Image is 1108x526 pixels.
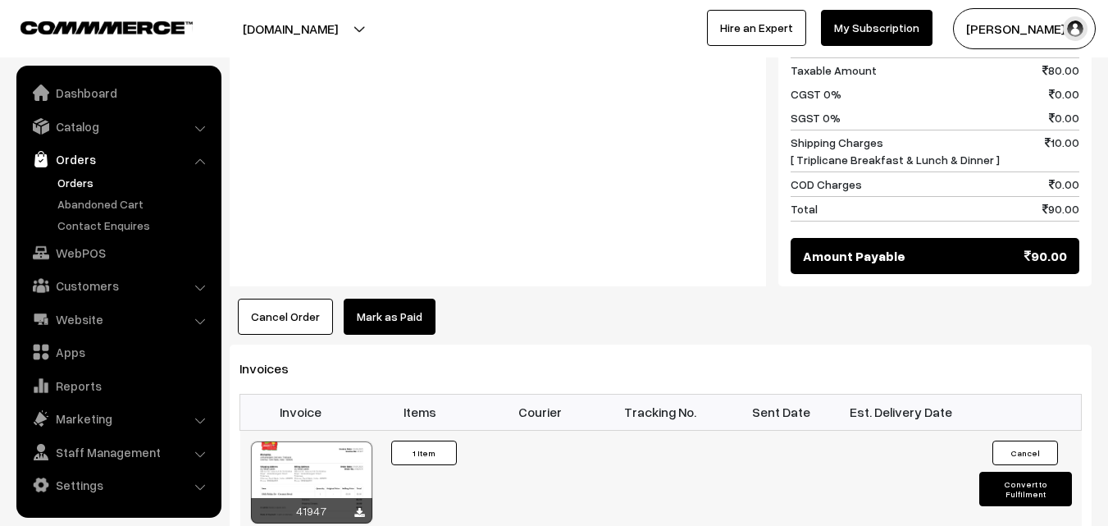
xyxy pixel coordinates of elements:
[21,470,216,500] a: Settings
[53,195,216,213] a: Abandoned Cart
[791,200,818,217] span: Total
[391,441,457,465] button: 1 Item
[21,238,216,268] a: WebPOS
[360,394,481,430] th: Items
[21,16,164,36] a: COMMMERCE
[21,437,216,467] a: Staff Management
[21,337,216,367] a: Apps
[791,85,841,103] span: CGST 0%
[1045,134,1079,168] span: 10.00
[803,246,905,266] span: Amount Payable
[240,394,361,430] th: Invoice
[1063,16,1087,41] img: user
[21,21,193,34] img: COMMMERCE
[707,10,806,46] a: Hire an Expert
[251,498,372,524] div: 41947
[21,271,216,300] a: Customers
[21,78,216,107] a: Dashboard
[1042,62,1079,79] span: 80.00
[1049,109,1079,126] span: 0.00
[791,109,841,126] span: SGST 0%
[53,217,216,234] a: Contact Enquires
[21,304,216,334] a: Website
[185,8,395,49] button: [DOMAIN_NAME]
[1049,176,1079,193] span: 0.00
[841,394,961,430] th: Est. Delivery Date
[979,472,1072,506] button: Convert to Fulfilment
[791,62,877,79] span: Taxable Amount
[1024,246,1067,266] span: 90.00
[21,144,216,174] a: Orders
[992,441,1058,465] button: Cancel
[600,394,721,430] th: Tracking No.
[481,394,601,430] th: Courier
[721,394,841,430] th: Sent Date
[344,299,435,335] a: Mark as Paid
[791,176,862,193] span: COD Charges
[1049,85,1079,103] span: 0.00
[239,360,308,377] span: Invoices
[953,8,1096,49] button: [PERSON_NAME] s…
[21,112,216,141] a: Catalog
[238,299,333,335] button: Cancel Order
[1042,200,1079,217] span: 90.00
[21,404,216,433] a: Marketing
[791,134,1000,168] span: Shipping Charges [ Triplicane Breakfast & Lunch & Dinner ]
[821,10,932,46] a: My Subscription
[21,371,216,400] a: Reports
[53,174,216,191] a: Orders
